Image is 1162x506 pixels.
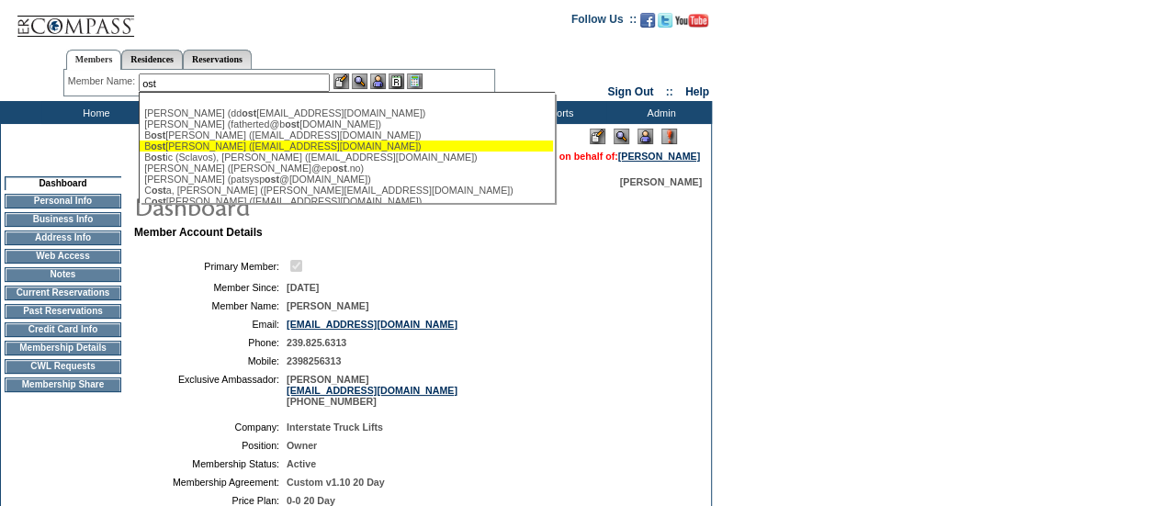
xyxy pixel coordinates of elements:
img: Log Concern/Member Elevation [661,129,677,144]
img: Reservations [389,73,404,89]
td: Membership Share [5,377,121,392]
td: Price Plan: [141,495,279,506]
span: [PERSON_NAME] [PHONE_NUMBER] [287,374,457,407]
td: Credit Card Info [5,322,121,337]
span: [PERSON_NAME] [287,300,368,311]
td: Past Reservations [5,304,121,319]
div: Member Name: [68,73,139,89]
div: C a, [PERSON_NAME] ([PERSON_NAME][EMAIL_ADDRESS][DOMAIN_NAME]) [144,185,548,196]
span: :: [666,85,673,98]
td: Business Info [5,212,121,227]
img: b_edit.gif [333,73,349,89]
a: Become our fan on Facebook [640,18,655,29]
span: ost [333,163,347,174]
div: B ic (Sclavos), [PERSON_NAME] ([EMAIL_ADDRESS][DOMAIN_NAME]) [144,152,548,163]
div: [PERSON_NAME] ([PERSON_NAME]@ep .no) [144,163,548,174]
span: 0-0 20 Day [287,495,335,506]
div: C [PERSON_NAME] ([EMAIL_ADDRESS][DOMAIN_NAME]) [144,196,548,207]
a: [EMAIL_ADDRESS][DOMAIN_NAME] [287,319,457,330]
span: Active [287,458,316,469]
span: ost [285,118,299,129]
td: Address Info [5,231,121,245]
td: Company: [141,422,279,433]
img: Impersonate [637,129,653,144]
span: ost [265,174,279,185]
span: [DATE] [287,282,319,293]
img: Become our fan on Facebook [640,13,655,28]
td: Membership Status: [141,458,279,469]
img: pgTtlDashboard.gif [133,187,501,224]
td: CWL Requests [5,359,121,374]
a: [PERSON_NAME] [618,151,700,162]
span: ost [151,129,165,141]
td: Member Name: [141,300,279,311]
a: Help [685,85,709,98]
div: B [PERSON_NAME] ([EMAIL_ADDRESS][DOMAIN_NAME]) [144,129,548,141]
td: Web Access [5,249,121,264]
td: Dashboard [5,176,121,190]
td: Phone: [141,337,279,348]
img: Edit Mode [590,129,605,144]
span: 239.825.6313 [287,337,346,348]
span: ost [242,107,256,118]
div: [PERSON_NAME] (fatherted@b [DOMAIN_NAME]) [144,118,548,129]
span: Owner [287,440,317,451]
img: b_calculator.gif [407,73,423,89]
td: Notes [5,267,121,282]
a: [EMAIL_ADDRESS][DOMAIN_NAME] [287,385,457,396]
div: B [PERSON_NAME] ([EMAIL_ADDRESS][DOMAIN_NAME]) [144,141,548,152]
span: ost [151,152,165,163]
img: Impersonate [370,73,386,89]
div: [PERSON_NAME] (patsysp @[DOMAIN_NAME]) [144,174,548,185]
span: 2398256313 [287,355,341,366]
td: Primary Member: [141,257,279,275]
a: Subscribe to our YouTube Channel [675,18,708,29]
td: Membership Details [5,341,121,355]
img: Subscribe to our YouTube Channel [675,14,708,28]
a: Reservations [183,50,252,69]
b: Member Account Details [134,226,263,239]
td: Email: [141,319,279,330]
td: Mobile: [141,355,279,366]
td: Follow Us :: [571,11,637,33]
span: ost [152,196,166,207]
td: Position: [141,440,279,451]
div: [PERSON_NAME] (dd [EMAIL_ADDRESS][DOMAIN_NAME]) [144,107,548,118]
span: [PERSON_NAME] [620,176,702,187]
img: View [352,73,367,89]
a: Sign Out [607,85,653,98]
td: Home [41,101,147,124]
a: Residences [121,50,183,69]
td: Admin [606,101,712,124]
td: Current Reservations [5,286,121,300]
span: Custom v1.10 20 Day [287,477,385,488]
img: View Mode [614,129,629,144]
td: Exclusive Ambassador: [141,374,279,407]
td: Member Since: [141,282,279,293]
span: ost [151,141,165,152]
img: Follow us on Twitter [658,13,672,28]
a: Members [66,50,122,70]
span: You are acting on behalf of: [490,151,700,162]
span: Interstate Truck Lifts [287,422,383,433]
td: Membership Agreement: [141,477,279,488]
td: Personal Info [5,194,121,208]
span: ost [152,185,166,196]
a: Follow us on Twitter [658,18,672,29]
